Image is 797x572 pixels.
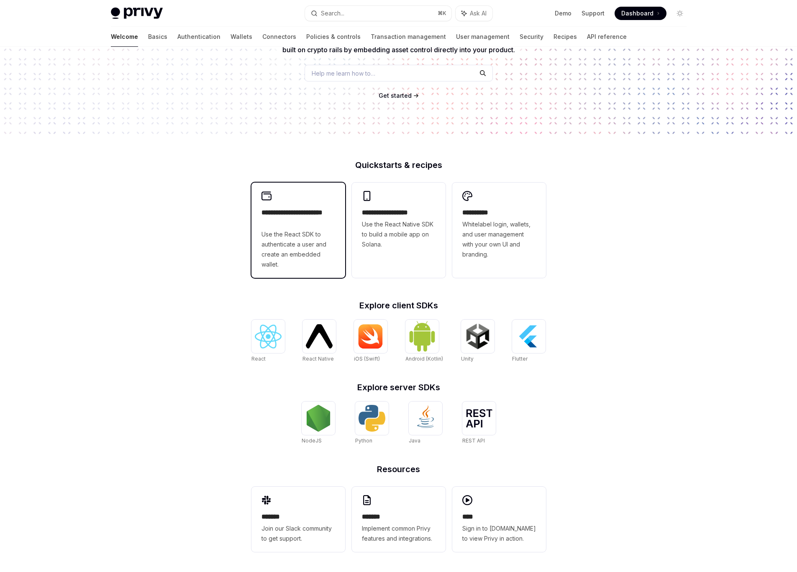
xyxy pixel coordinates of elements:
[261,524,335,544] span: Join our Slack community to get support.
[321,8,344,18] div: Search...
[464,323,491,350] img: Unity
[251,320,285,363] a: ReactReact
[111,8,163,19] img: light logo
[302,402,335,445] a: NodeJSNodeJS
[371,27,446,47] a: Transaction management
[461,356,474,362] span: Unity
[306,324,333,348] img: React Native
[251,465,546,473] h2: Resources
[520,27,543,47] a: Security
[379,92,412,100] a: Get started
[462,402,496,445] a: REST APIREST API
[409,320,436,352] img: Android (Kotlin)
[409,437,420,444] span: Java
[251,356,266,362] span: React
[452,183,546,278] a: **** *****Whitelabel login, wallets, and user management with your own UI and branding.
[555,9,571,18] a: Demo
[621,9,653,18] span: Dashboard
[405,320,443,363] a: Android (Kotlin)Android (Kotlin)
[461,320,495,363] a: UnityUnity
[470,9,487,18] span: Ask AI
[261,229,335,269] span: Use the React SDK to authenticate a user and create an embedded wallet.
[462,524,536,544] span: Sign in to [DOMAIN_NAME] to view Privy in action.
[412,405,439,432] img: Java
[456,6,492,21] button: Ask AI
[148,27,167,47] a: Basics
[306,27,361,47] a: Policies & controls
[251,161,546,169] h2: Quickstarts & recipes
[355,437,372,444] span: Python
[352,183,446,278] a: **** **** **** ***Use the React Native SDK to build a mobile app on Solana.
[466,409,492,427] img: REST API
[359,405,385,432] img: Python
[262,27,296,47] a: Connectors
[673,7,687,20] button: Toggle dark mode
[111,27,138,47] a: Welcome
[357,324,384,349] img: iOS (Swift)
[462,437,485,444] span: REST API
[305,405,332,432] img: NodeJS
[302,320,336,363] a: React NativeReact Native
[354,356,380,362] span: iOS (Swift)
[251,487,345,552] a: **** **Join our Slack community to get support.
[362,219,436,249] span: Use the React Native SDK to build a mobile app on Solana.
[231,27,252,47] a: Wallets
[462,219,536,259] span: Whitelabel login, wallets, and user management with your own UI and branding.
[302,437,322,444] span: NodeJS
[582,9,605,18] a: Support
[177,27,220,47] a: Authentication
[379,92,412,99] span: Get started
[515,323,542,350] img: Flutter
[302,356,334,362] span: React Native
[615,7,666,20] a: Dashboard
[355,402,389,445] a: PythonPython
[405,356,443,362] span: Android (Kotlin)
[512,320,546,363] a: FlutterFlutter
[452,487,546,552] a: ****Sign in to [DOMAIN_NAME] to view Privy in action.
[554,27,577,47] a: Recipes
[251,383,546,392] h2: Explore server SDKs
[312,69,375,78] span: Help me learn how to…
[456,27,510,47] a: User management
[512,356,528,362] span: Flutter
[587,27,627,47] a: API reference
[409,402,442,445] a: JavaJava
[255,325,282,348] img: React
[354,320,387,363] a: iOS (Swift)iOS (Swift)
[251,301,546,310] h2: Explore client SDKs
[305,6,451,21] button: Search...⌘K
[362,524,436,544] span: Implement common Privy features and integrations.
[438,10,446,17] span: ⌘ K
[352,487,446,552] a: **** **Implement common Privy features and integrations.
